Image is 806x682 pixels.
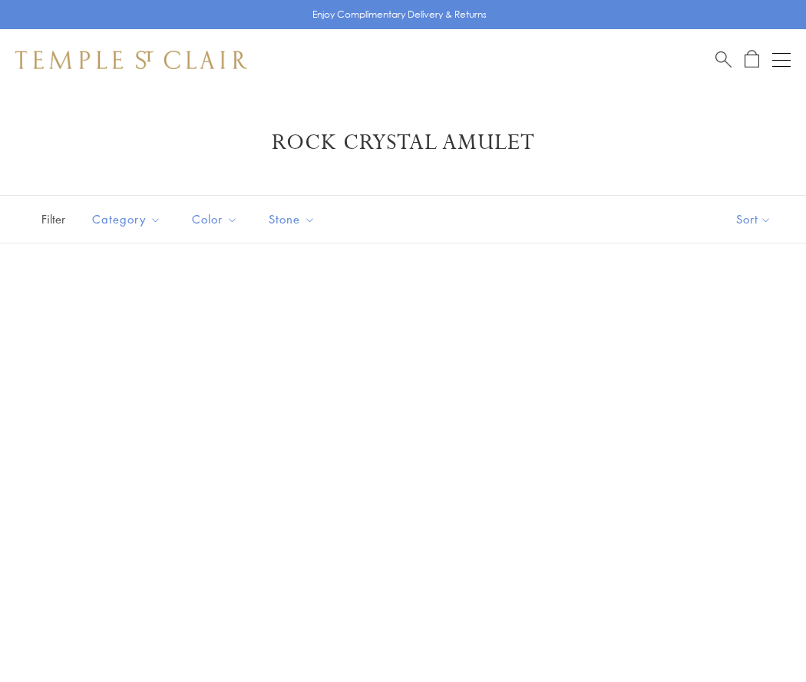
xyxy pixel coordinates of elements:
[745,50,759,69] a: Open Shopping Bag
[702,196,806,243] button: Show sort by
[715,50,732,69] a: Search
[38,129,768,157] h1: Rock Crystal Amulet
[15,51,247,69] img: Temple St. Clair
[184,210,249,229] span: Color
[772,51,791,69] button: Open navigation
[81,202,173,237] button: Category
[261,210,327,229] span: Stone
[257,202,327,237] button: Stone
[180,202,249,237] button: Color
[84,210,173,229] span: Category
[312,7,487,22] p: Enjoy Complimentary Delivery & Returns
